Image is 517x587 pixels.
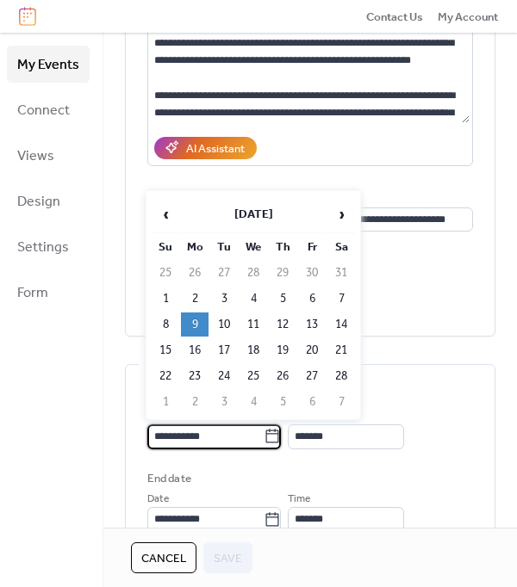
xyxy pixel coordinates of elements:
[298,390,326,414] td: 6
[240,235,267,259] th: We
[152,390,179,414] td: 1
[269,312,296,337] td: 12
[327,364,355,388] td: 28
[269,338,296,362] td: 19
[181,261,209,285] td: 26
[7,91,90,128] a: Connect
[240,287,267,311] td: 4
[328,197,354,232] span: ›
[240,338,267,362] td: 18
[7,274,90,311] a: Form
[181,196,326,233] th: [DATE]
[181,338,209,362] td: 16
[152,312,179,337] td: 8
[298,261,326,285] td: 30
[186,140,245,158] div: AI Assistant
[269,261,296,285] td: 29
[298,287,326,311] td: 6
[298,364,326,388] td: 27
[152,235,179,259] th: Su
[17,52,79,78] span: My Events
[17,143,54,170] span: Views
[210,312,238,337] td: 10
[17,280,48,306] span: Form
[147,470,191,487] div: End date
[152,287,179,311] td: 1
[327,390,355,414] td: 7
[210,287,238,311] td: 3
[269,287,296,311] td: 5
[152,338,179,362] td: 15
[17,97,70,124] span: Connect
[153,197,178,232] span: ‹
[7,137,90,174] a: Views
[366,9,423,26] span: Contact Us
[152,261,179,285] td: 25
[210,235,238,259] th: Tu
[7,46,90,83] a: My Events
[181,287,209,311] td: 2
[210,390,238,414] td: 3
[240,261,267,285] td: 28
[298,312,326,337] td: 13
[269,364,296,388] td: 26
[298,235,326,259] th: Fr
[327,287,355,311] td: 7
[181,312,209,337] td: 9
[327,261,355,285] td: 31
[210,338,238,362] td: 17
[240,312,267,337] td: 11
[327,338,355,362] td: 21
[438,8,498,25] a: My Account
[240,364,267,388] td: 25
[240,390,267,414] td: 4
[269,235,296,259] th: Th
[327,235,355,259] th: Sa
[210,364,238,388] td: 24
[7,182,90,219] a: Design
[298,338,326,362] td: 20
[210,261,238,285] td: 27
[131,542,196,573] button: Cancel
[181,235,209,259] th: Mo
[366,8,423,25] a: Contact Us
[269,390,296,414] td: 5
[438,9,498,26] span: My Account
[141,550,186,567] span: Cancel
[17,234,69,261] span: Settings
[19,7,36,26] img: logo
[17,188,60,215] span: Design
[7,228,90,265] a: Settings
[154,137,257,159] button: AI Assistant
[288,491,310,508] span: Time
[181,364,209,388] td: 23
[181,390,209,414] td: 2
[327,312,355,337] td: 14
[152,364,179,388] td: 22
[147,491,169,508] span: Date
